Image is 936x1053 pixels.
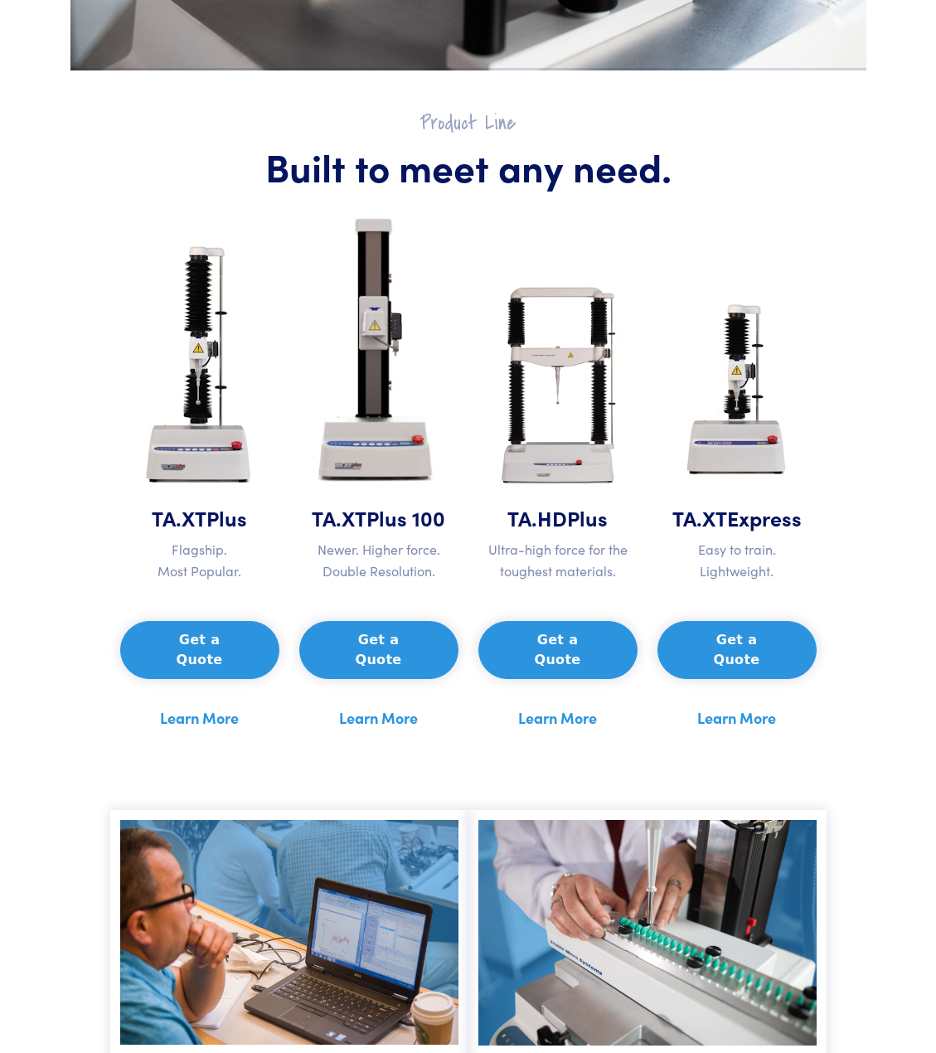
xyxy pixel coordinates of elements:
button: Get a Quote [478,621,638,679]
p: Easy to train. Lightweight. [657,539,817,581]
button: Get a Quote [299,621,458,679]
span: Plus [567,503,608,532]
h1: Built to meet any need. [120,143,817,191]
img: ta-xt-express-analyzer.jpg [666,275,808,503]
a: Learn More [160,706,239,730]
img: ta-xt-plus-analyzer.jpg [122,234,277,503]
img: software-1.jpg [120,820,458,1045]
img: accessories.jpg [478,820,817,1046]
span: Plus [206,503,247,532]
p: Newer. Higher force. Double Resolution. [299,539,458,581]
h5: TA.XT [299,503,458,532]
p: Flagship. Most Popular. [120,539,279,581]
img: ta-xt-100-analyzer.jpg [299,197,458,504]
h5: TA.XT [120,503,279,532]
a: Learn More [518,706,597,730]
a: Learn More [697,706,776,730]
span: Express [727,503,802,532]
h5: TA.HD [478,503,638,532]
p: Ultra-high force for the toughest materials. [478,539,638,581]
button: Get a Quote [657,621,817,679]
h2: Product Line [120,110,817,136]
span: Plus 100 [366,503,445,532]
a: Learn More [339,706,418,730]
h5: TA.XT [657,503,817,532]
button: Get a Quote [120,621,279,679]
img: ta-hd-analyzer.jpg [478,268,638,503]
